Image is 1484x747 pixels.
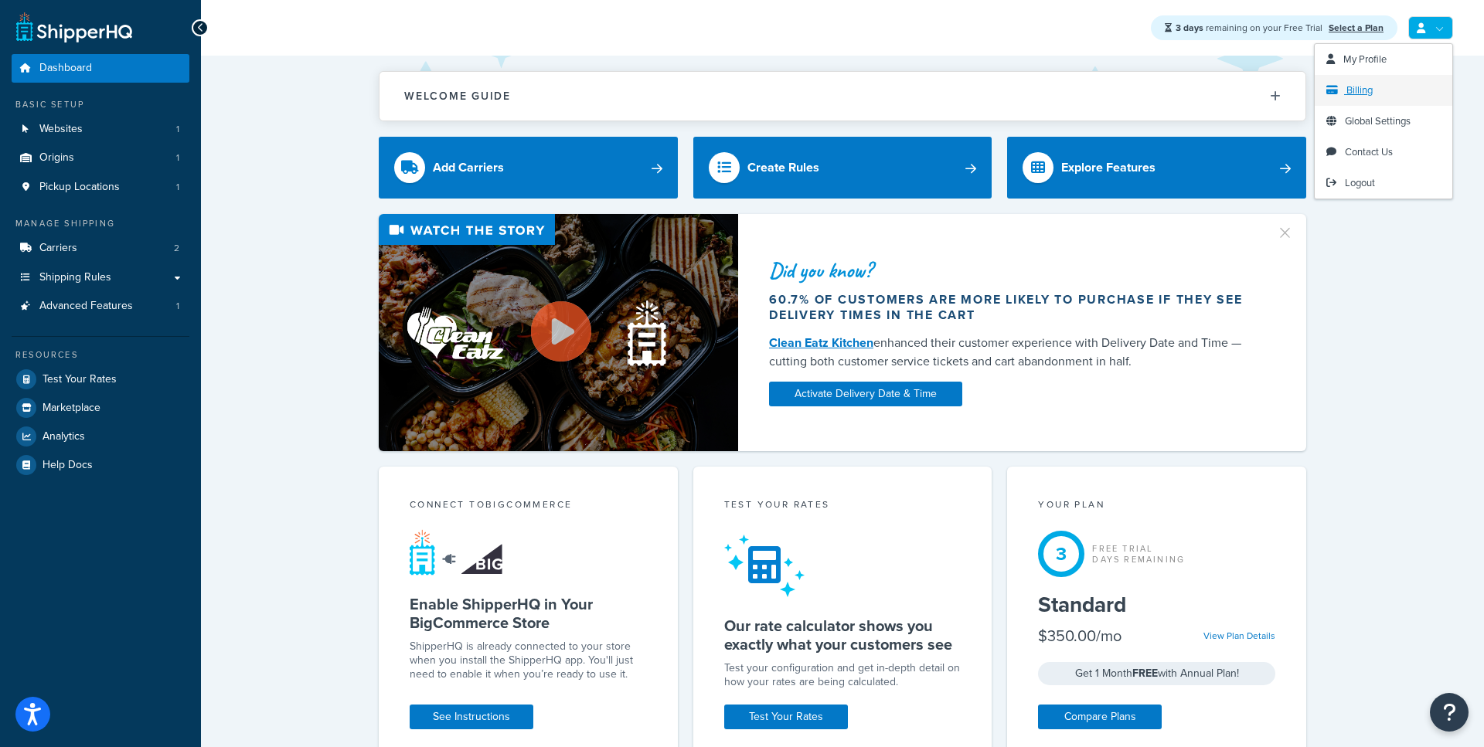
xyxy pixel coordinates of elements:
span: Help Docs [43,459,93,472]
span: Billing [1346,83,1373,97]
div: 3 [1038,531,1084,577]
li: Origins [12,144,189,172]
div: enhanced their customer experience with Delivery Date and Time — cutting both customer service ti... [769,334,1258,371]
div: Explore Features [1061,157,1156,178]
div: 60.7% of customers are more likely to purchase if they see delivery times in the cart [769,292,1258,323]
span: My Profile [1343,52,1387,66]
button: Open Resource Center [1430,693,1469,732]
div: Test your rates [724,497,962,515]
span: Analytics [43,430,85,443]
button: Welcome Guide [380,72,1305,121]
a: Marketplace [12,394,189,422]
div: Manage Shipping [12,217,189,230]
span: 2 [174,242,179,255]
h5: Standard [1038,593,1275,617]
a: Shipping Rules [12,263,189,292]
div: Basic Setup [12,98,189,111]
img: Video thumbnail [379,214,738,451]
li: Websites [12,115,189,144]
div: Your Plan [1038,497,1275,515]
a: Compare Plans [1038,705,1162,729]
a: Analytics [12,423,189,450]
a: Websites1 [12,115,189,144]
div: Free Trial Days Remaining [1092,543,1185,565]
div: Did you know? [769,260,1258,281]
a: Explore Features [1007,137,1306,199]
a: Logout [1315,168,1452,199]
span: Websites [39,123,83,136]
span: Pickup Locations [39,181,120,194]
span: Advanced Features [39,300,133,313]
a: Contact Us [1315,137,1452,168]
span: Origins [39,151,74,165]
strong: FREE [1132,665,1158,681]
a: Activate Delivery Date & Time [769,382,962,406]
div: Connect to BigCommerce [410,497,647,515]
a: Help Docs [12,451,189,479]
span: Global Settings [1345,114,1411,128]
a: Test Your Rates [12,365,189,393]
div: Resources [12,348,189,362]
span: Marketplace [43,402,100,415]
a: View Plan Details [1203,629,1275,643]
div: Test your configuration and get in-depth detail on how your rates are being calculated. [724,661,962,689]
span: Test Your Rates [43,373,117,386]
li: Carriers [12,234,189,263]
li: Advanced Features [12,292,189,321]
a: Global Settings [1315,106,1452,137]
a: Billing [1315,75,1452,106]
li: Pickup Locations [12,173,189,202]
span: 1 [176,123,179,136]
div: Add Carriers [433,157,504,178]
span: Shipping Rules [39,271,111,284]
a: Clean Eatz Kitchen [769,334,873,351]
span: Contact Us [1345,144,1393,159]
span: 1 [176,151,179,165]
p: ShipperHQ is already connected to your store when you install the ShipperHQ app. You'll just need... [410,640,647,681]
span: 1 [176,300,179,313]
div: Create Rules [747,157,819,178]
a: Carriers2 [12,234,189,263]
span: Dashboard [39,62,92,75]
div: $350.00/mo [1038,625,1122,647]
img: connect-shq-bc-71769feb.svg [410,529,506,576]
span: 1 [176,181,179,194]
h2: Welcome Guide [404,90,511,102]
a: Select a Plan [1329,21,1384,35]
span: Logout [1345,175,1375,190]
a: Add Carriers [379,137,678,199]
a: Pickup Locations1 [12,173,189,202]
a: Dashboard [12,54,189,83]
a: Test Your Rates [724,705,848,729]
span: Carriers [39,242,77,255]
a: See Instructions [410,705,533,729]
a: Create Rules [693,137,992,199]
span: remaining on your Free Trial [1176,21,1325,35]
strong: 3 days [1176,21,1203,35]
div: Get 1 Month with Annual Plan! [1038,662,1275,685]
h5: Enable ShipperHQ in Your BigCommerce Store [410,595,647,632]
a: Advanced Features1 [12,292,189,321]
a: Origins1 [12,144,189,172]
h5: Our rate calculator shows you exactly what your customers see [724,616,962,654]
a: My Profile [1315,44,1452,75]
